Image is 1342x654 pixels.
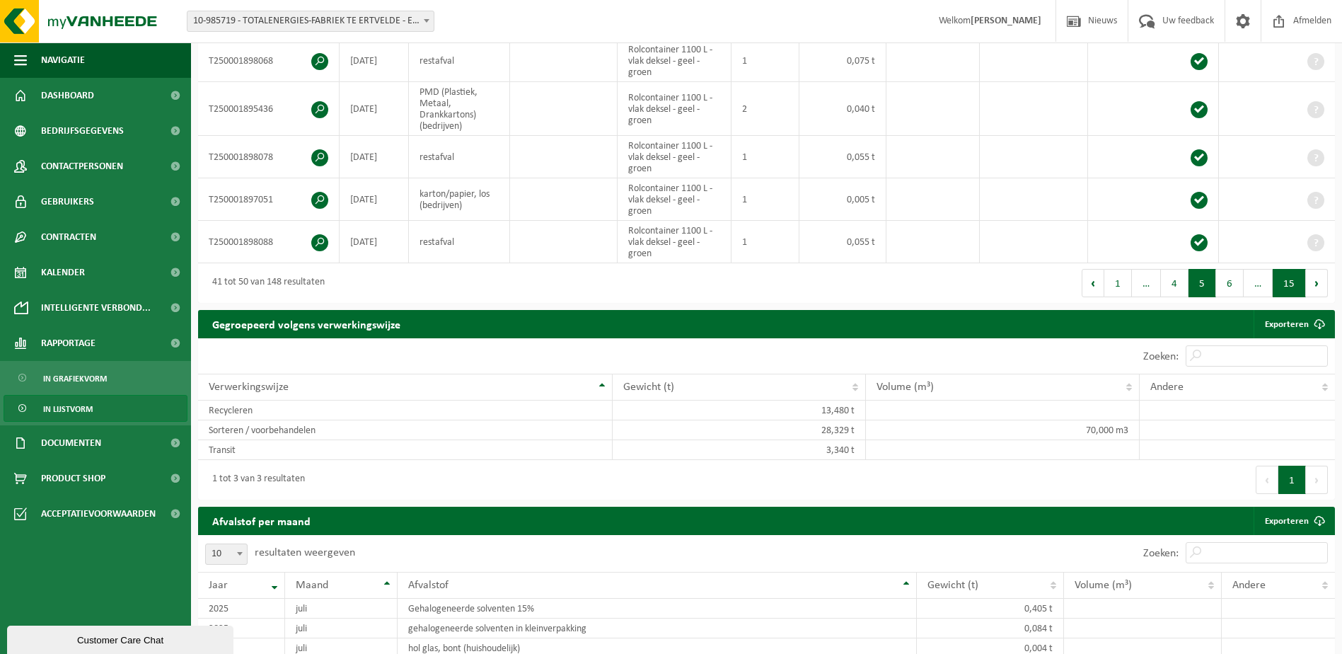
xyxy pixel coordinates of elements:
[198,310,415,338] h2: Gegroepeerd volgens verwerkingswijze
[731,221,799,263] td: 1
[206,544,247,564] span: 10
[799,40,886,82] td: 0,075 t
[731,136,799,178] td: 1
[7,623,236,654] iframe: chat widget
[198,40,340,82] td: T250001898068
[1232,580,1266,591] span: Andere
[866,420,1139,440] td: 70,000 m3
[43,365,107,392] span: In grafiekvorm
[1278,466,1306,494] button: 1
[4,395,187,422] a: In lijstvorm
[340,221,409,263] td: [DATE]
[187,11,434,31] span: 10-985719 - TOTALENERGIES-FABRIEK TE ERTVELDE - ERTVELDE
[1306,269,1328,297] button: Next
[209,381,289,393] span: Verwerkingswijze
[731,40,799,82] td: 1
[409,82,510,136] td: PMD (Plastiek, Metaal, Drankkartons) (bedrijven)
[1254,310,1334,338] a: Exporteren
[285,619,398,638] td: juli
[917,599,1063,619] td: 0,405 t
[296,580,328,591] span: Maand
[618,40,731,82] td: Rolcontainer 1100 L - vlak deksel - geel - groen
[198,401,613,420] td: Recycleren
[340,178,409,221] td: [DATE]
[799,82,886,136] td: 0,040 t
[41,461,105,496] span: Product Shop
[198,619,285,638] td: 2025
[1104,269,1132,297] button: 1
[4,365,187,391] a: In grafiekvorm
[41,184,94,219] span: Gebruikers
[285,599,398,619] td: juli
[41,326,96,361] span: Rapportage
[41,42,85,78] span: Navigatie
[618,221,731,263] td: Rolcontainer 1100 L - vlak deksel - geel - groen
[43,396,93,423] span: In lijstvorm
[613,440,866,460] td: 3,340 t
[927,580,978,591] span: Gewicht (t)
[1082,269,1104,297] button: Previous
[41,78,94,113] span: Dashboard
[409,40,510,82] td: restafval
[198,599,285,619] td: 2025
[1143,351,1179,362] label: Zoeken:
[1244,269,1273,297] span: …
[799,221,886,263] td: 0,055 t
[1143,548,1179,559] label: Zoeken:
[41,425,101,461] span: Documenten
[41,255,85,290] span: Kalender
[198,420,613,440] td: Sorteren / voorbehandelen
[1306,466,1328,494] button: Next
[1273,269,1306,297] button: 15
[799,178,886,221] td: 0,005 t
[205,467,305,493] div: 1 tot 3 van 3 resultaten
[398,619,918,638] td: gehalogeneerde solventen in kleinverpakking
[41,113,124,149] span: Bedrijfsgegevens
[877,381,934,393] span: Volume (m³)
[205,270,325,296] div: 41 tot 50 van 148 resultaten
[340,136,409,178] td: [DATE]
[1132,269,1161,297] span: …
[340,40,409,82] td: [DATE]
[41,290,151,326] span: Intelligente verbond...
[187,11,434,32] span: 10-985719 - TOTALENERGIES-FABRIEK TE ERTVELDE - ERTVELDE
[1075,580,1132,591] span: Volume (m³)
[731,178,799,221] td: 1
[205,544,248,565] span: 10
[613,401,866,420] td: 13,480 t
[618,178,731,221] td: Rolcontainer 1100 L - vlak deksel - geel - groen
[198,82,340,136] td: T250001895436
[613,420,866,440] td: 28,329 t
[198,178,340,221] td: T250001897051
[799,136,886,178] td: 0,055 t
[198,136,340,178] td: T250001898078
[41,219,96,255] span: Contracten
[209,580,228,591] span: Jaar
[731,82,799,136] td: 2
[409,221,510,263] td: restafval
[1161,269,1188,297] button: 4
[41,149,123,184] span: Contactpersonen
[198,221,340,263] td: T250001898088
[41,496,156,532] span: Acceptatievoorwaarden
[1256,466,1278,494] button: Previous
[340,82,409,136] td: [DATE]
[1150,381,1184,393] span: Andere
[398,599,918,619] td: Gehalogeneerde solventen 15%
[623,381,674,393] span: Gewicht (t)
[1254,507,1334,535] a: Exporteren
[971,16,1041,26] strong: [PERSON_NAME]
[409,136,510,178] td: restafval
[618,82,731,136] td: Rolcontainer 1100 L - vlak deksel - geel - groen
[408,580,449,591] span: Afvalstof
[255,547,355,558] label: resultaten weergeven
[1188,269,1216,297] button: 5
[198,440,613,460] td: Transit
[1216,269,1244,297] button: 6
[618,136,731,178] td: Rolcontainer 1100 L - vlak deksel - geel - groen
[917,619,1063,638] td: 0,084 t
[198,507,325,534] h2: Afvalstof per maand
[409,178,510,221] td: karton/papier, los (bedrijven)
